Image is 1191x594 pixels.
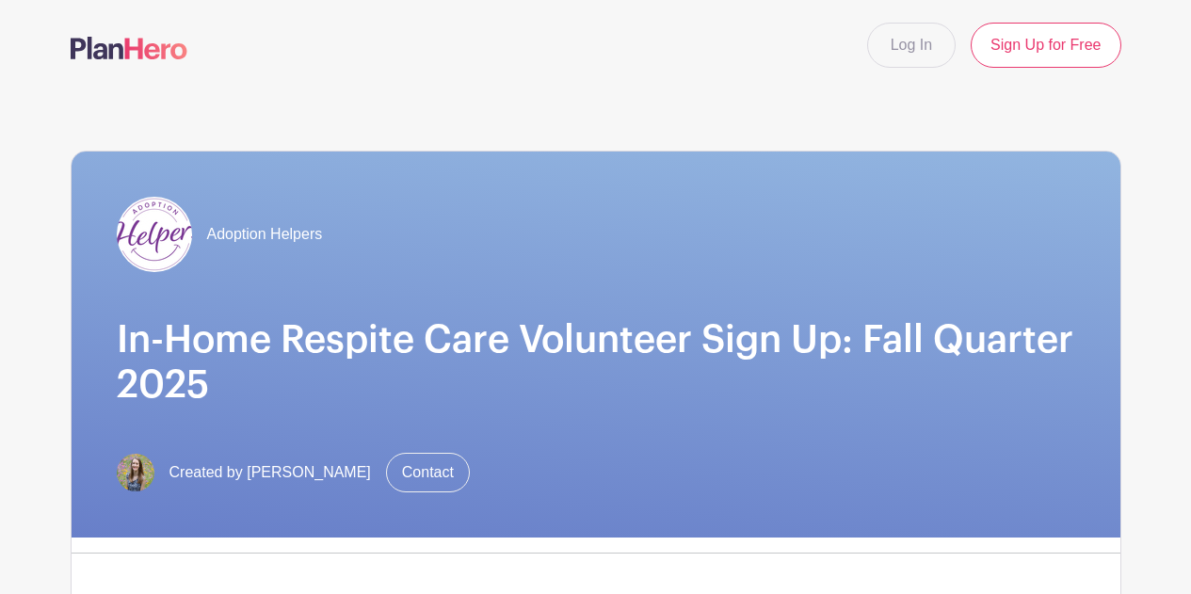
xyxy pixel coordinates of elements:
[386,453,470,492] a: Contact
[117,197,192,272] img: AH%20Logo%20Smile-Flat-RBG%20(1).jpg
[207,223,323,246] span: Adoption Helpers
[117,454,154,491] img: IMG_0582.jpg
[169,461,371,484] span: Created by [PERSON_NAME]
[971,23,1120,68] a: Sign Up for Free
[867,23,956,68] a: Log In
[117,317,1075,408] h1: In-Home Respite Care Volunteer Sign Up: Fall Quarter 2025
[71,37,187,59] img: logo-507f7623f17ff9eddc593b1ce0a138ce2505c220e1c5a4e2b4648c50719b7d32.svg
